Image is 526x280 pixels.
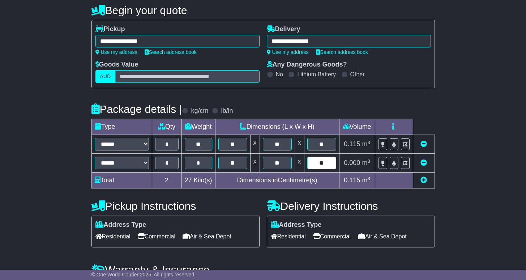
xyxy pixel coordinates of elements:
td: Weight [181,119,215,135]
label: kg/cm [191,107,208,115]
span: m [362,159,370,166]
span: 0.000 [344,159,360,166]
span: 0.115 [344,177,360,184]
h4: Pickup Instructions [91,200,260,212]
a: Use my address [267,49,309,55]
td: x [250,154,260,173]
label: Lithium Battery [297,71,336,78]
a: Search address book [316,49,368,55]
h4: Package details | [91,103,182,115]
span: Residential [95,231,131,242]
a: Remove this item [420,159,427,166]
span: m [362,140,370,148]
sup: 3 [367,158,370,164]
td: Dimensions (L x W x H) [215,119,339,135]
label: Goods Value [95,61,138,69]
span: Air & Sea Depot [358,231,407,242]
span: Air & Sea Depot [183,231,231,242]
label: No [276,71,283,78]
label: AUD [95,70,116,83]
td: Dimensions in Centimetre(s) [215,173,339,188]
td: 2 [152,173,181,188]
span: Commercial [138,231,175,242]
td: Volume [339,119,375,135]
span: © One World Courier 2025. All rights reserved. [91,272,196,277]
td: x [295,135,304,154]
a: Search address book [145,49,197,55]
a: Use my address [95,49,137,55]
span: Commercial [313,231,351,242]
label: lb/in [221,107,233,115]
span: m [362,177,370,184]
td: Kilo(s) [181,173,215,188]
a: Add new item [420,177,427,184]
td: Total [91,173,152,188]
label: Other [350,71,365,78]
h4: Delivery Instructions [267,200,435,212]
h4: Begin your quote [91,4,435,16]
label: Any Dangerous Goods? [267,61,347,69]
td: x [250,135,260,154]
td: Qty [152,119,181,135]
label: Delivery [267,25,300,33]
sup: 3 [367,176,370,181]
span: 0.115 [344,140,360,148]
h4: Warranty & Insurance [91,264,435,276]
a: Remove this item [420,140,427,148]
span: Residential [271,231,306,242]
label: Address Type [271,221,322,229]
td: Type [91,119,152,135]
sup: 3 [367,140,370,145]
label: Address Type [95,221,146,229]
label: Pickup [95,25,125,33]
span: 27 [185,177,192,184]
td: x [295,154,304,173]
